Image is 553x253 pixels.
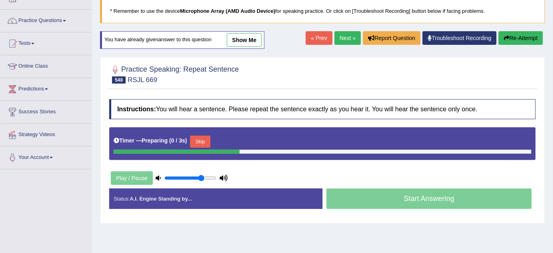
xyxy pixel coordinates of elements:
h2: Practice Speaking: Repeat Sentence [109,64,239,84]
h4: You will hear a sentence. Please repeat the sentence exactly as you hear it. You will hear the se... [109,99,536,119]
b: ( [169,137,171,144]
b: 0 / 3s [171,137,185,144]
button: Report Question [363,31,421,45]
b: ) [185,137,187,144]
strong: A.I. Engine Standing by... [130,196,192,202]
div: Status: [109,189,323,209]
h5: Timer — [114,138,187,144]
b: Instructions: [117,106,156,112]
a: Next » [335,31,361,45]
a: Predictions [0,78,92,98]
span: 548 [112,76,126,84]
a: show me [227,33,262,47]
a: Tests [0,32,92,52]
a: « Prev [306,31,332,45]
b: Preparing [142,137,168,144]
a: Success Stories [0,101,92,121]
button: Re-Attempt [499,31,543,45]
a: Troubleshoot Recording [423,31,497,45]
a: Online Class [0,55,92,75]
b: Microphone Array (AMD Audio Device) [180,8,275,14]
a: Strategy Videos [0,124,92,144]
a: Your Account [0,147,92,167]
small: RSJL 669 [128,76,157,84]
button: Skip [190,136,210,148]
div: You have already given answer to this question [100,31,264,49]
a: Practice Questions [0,10,92,30]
